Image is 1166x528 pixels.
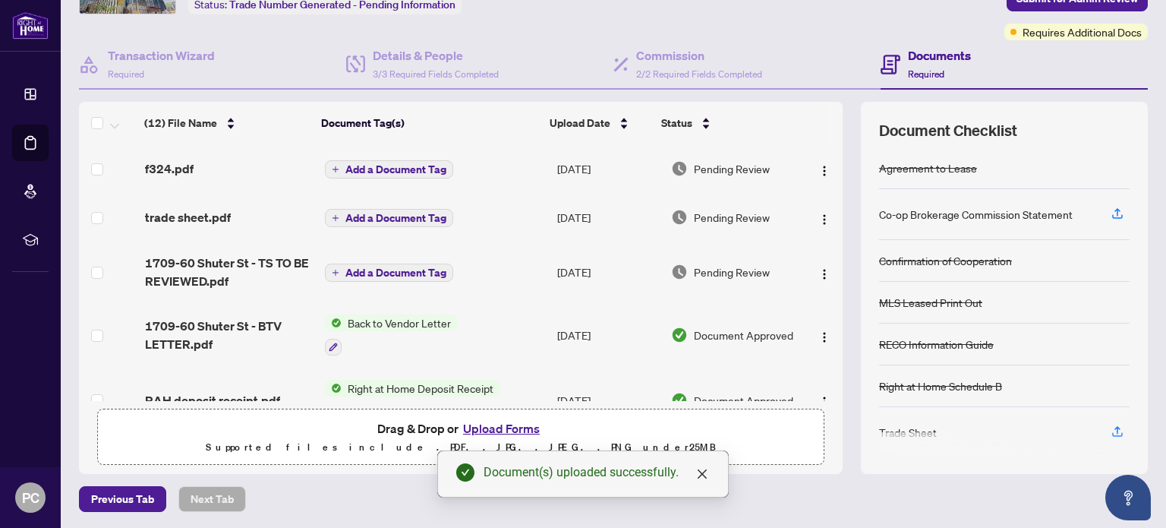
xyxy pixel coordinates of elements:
span: Drag & Drop or [377,419,544,438]
img: Document Status [671,209,688,226]
img: Status Icon [325,380,342,397]
span: trade sheet.pdf [145,208,231,226]
span: RAH deposit receipt.pdf [145,391,280,409]
button: Previous Tab [79,486,166,512]
th: Document Tag(s) [315,102,544,144]
img: Document Status [671,160,688,177]
button: Add a Document Tag [325,264,453,282]
div: Document(s) uploaded successfully. [484,463,710,482]
span: Previous Tab [91,487,154,511]
img: Logo [818,396,830,408]
a: Close [694,466,711,482]
td: [DATE] [551,242,665,302]
td: [DATE] [551,193,665,242]
button: Logo [812,157,837,181]
span: Document Approved [694,392,793,409]
div: Agreement to Lease [879,160,977,176]
span: Document Approved [694,327,793,343]
button: Logo [812,260,837,284]
span: 3/3 Required Fields Completed [373,68,499,80]
span: Add a Document Tag [345,213,446,223]
h4: Details & People [373,46,499,65]
span: Required [908,68,944,80]
span: PC [22,487,39,508]
span: plus [332,166,339,173]
span: Add a Document Tag [345,164,446,175]
button: Logo [812,323,837,347]
img: Document Status [671,392,688,409]
h4: Transaction Wizard [108,46,215,65]
button: Upload Forms [459,419,544,438]
div: MLS Leased Print Out [879,294,982,311]
button: Logo [812,388,837,413]
span: Pending Review [694,209,770,226]
span: 1709-60 Shuter St - BTV LETTER.pdf [145,317,312,353]
span: Add a Document Tag [345,267,446,278]
img: Logo [818,213,830,226]
img: Logo [818,331,830,343]
div: Right at Home Schedule B [879,378,1002,394]
button: Open asap [1105,475,1151,520]
td: [DATE] [551,302,665,368]
img: Status Icon [325,315,342,331]
span: 2/2 Required Fields Completed [636,68,762,80]
th: Status [655,102,792,144]
span: Back to Vendor Letter [342,315,457,331]
button: Add a Document Tag [325,263,453,283]
span: Pending Review [694,264,770,280]
button: Add a Document Tag [325,160,453,179]
span: Requires Additional Docs [1023,24,1142,40]
span: Pending Review [694,160,770,177]
button: Status IconRight at Home Deposit Receipt [325,380,499,421]
img: logo [12,11,49,40]
span: check-circle [456,463,474,482]
td: [DATE] [551,368,665,433]
span: Required [108,68,144,80]
span: f324.pdf [145,160,194,178]
button: Add a Document Tag [325,209,453,227]
div: Confirmation of Cooperation [879,252,1012,269]
img: Logo [818,268,830,280]
button: Add a Document Tag [325,160,453,179]
span: Status [661,115,692,131]
h4: Commission [636,46,762,65]
button: Status IconBack to Vendor Letter [325,315,457,356]
span: Upload Date [550,115,610,131]
th: (12) File Name [138,102,315,144]
span: close [696,468,708,480]
td: [DATE] [551,144,665,193]
span: (12) File Name [144,115,217,131]
span: 1709-60 Shuter St - TS TO BE REVIEWED.pdf [145,254,312,290]
div: Co-op Brokerage Commission Statement [879,206,1073,223]
img: Logo [818,165,830,177]
span: Right at Home Deposit Receipt [342,380,499,397]
span: plus [332,214,339,222]
button: Add a Document Tag [325,208,453,228]
div: Trade Sheet [879,424,937,441]
img: Document Status [671,327,688,343]
div: RECO Information Guide [879,336,994,353]
h4: Documents [908,46,971,65]
span: Drag & Drop orUpload FormsSupported files include .PDF, .JPG, .JPEG, .PNG under25MB [98,409,824,466]
p: Supported files include .PDF, .JPG, .JPEG, .PNG under 25 MB [107,438,815,457]
span: Document Checklist [879,120,1017,141]
button: Logo [812,205,837,229]
img: Document Status [671,264,688,280]
th: Upload Date [544,102,656,144]
button: Next Tab [178,486,246,512]
span: plus [332,269,339,277]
